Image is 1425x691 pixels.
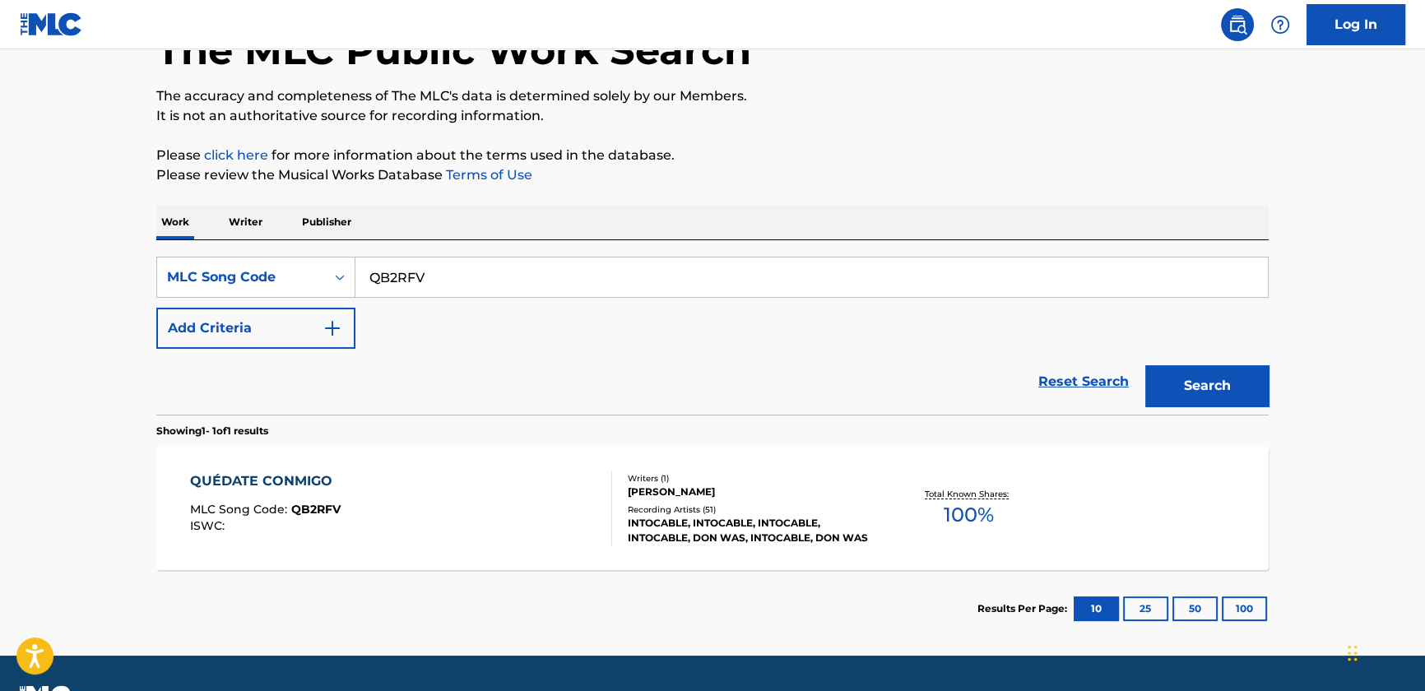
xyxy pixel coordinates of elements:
[291,502,341,517] span: QB2RFV
[977,601,1071,616] p: Results Per Page:
[156,308,355,349] button: Add Criteria
[204,147,268,163] a: click here
[628,503,876,516] div: Recording Artists ( 51 )
[1172,596,1218,621] button: 50
[156,424,268,438] p: Showing 1 - 1 of 1 results
[297,205,356,239] p: Publisher
[167,267,315,287] div: MLC Song Code
[156,106,1269,126] p: It is not an authoritative source for recording information.
[628,516,876,545] div: INTOCABLE, INTOCABLE, INTOCABLE, INTOCABLE, DON WAS, INTOCABLE, DON WAS
[1307,4,1405,45] a: Log In
[20,12,83,36] img: MLC Logo
[1228,15,1247,35] img: search
[156,447,1269,570] a: QUÉDATE CONMIGOMLC Song Code:QB2RFVISWC:Writers (1)[PERSON_NAME]Recording Artists (51)INTOCABLE, ...
[628,472,876,485] div: Writers ( 1 )
[156,86,1269,106] p: The accuracy and completeness of The MLC's data is determined solely by our Members.
[1264,8,1297,41] div: Help
[190,502,291,517] span: MLC Song Code :
[1123,596,1168,621] button: 25
[156,165,1269,185] p: Please review the Musical Works Database
[443,167,532,183] a: Terms of Use
[156,26,751,75] h1: The MLC Public Work Search
[1270,15,1290,35] img: help
[1221,8,1254,41] a: Public Search
[1145,365,1269,406] button: Search
[156,257,1269,415] form: Search Form
[1074,596,1119,621] button: 10
[1030,364,1137,400] a: Reset Search
[944,500,994,530] span: 100 %
[1222,596,1267,621] button: 100
[156,205,194,239] p: Work
[156,146,1269,165] p: Please for more information about the terms used in the database.
[224,205,267,239] p: Writer
[323,318,342,338] img: 9d2ae6d4665cec9f34b9.svg
[1343,612,1425,691] iframe: Chat Widget
[628,485,876,499] div: [PERSON_NAME]
[925,488,1013,500] p: Total Known Shares:
[190,518,229,533] span: ISWC :
[1348,628,1358,678] div: Drag
[190,471,341,491] div: QUÉDATE CONMIGO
